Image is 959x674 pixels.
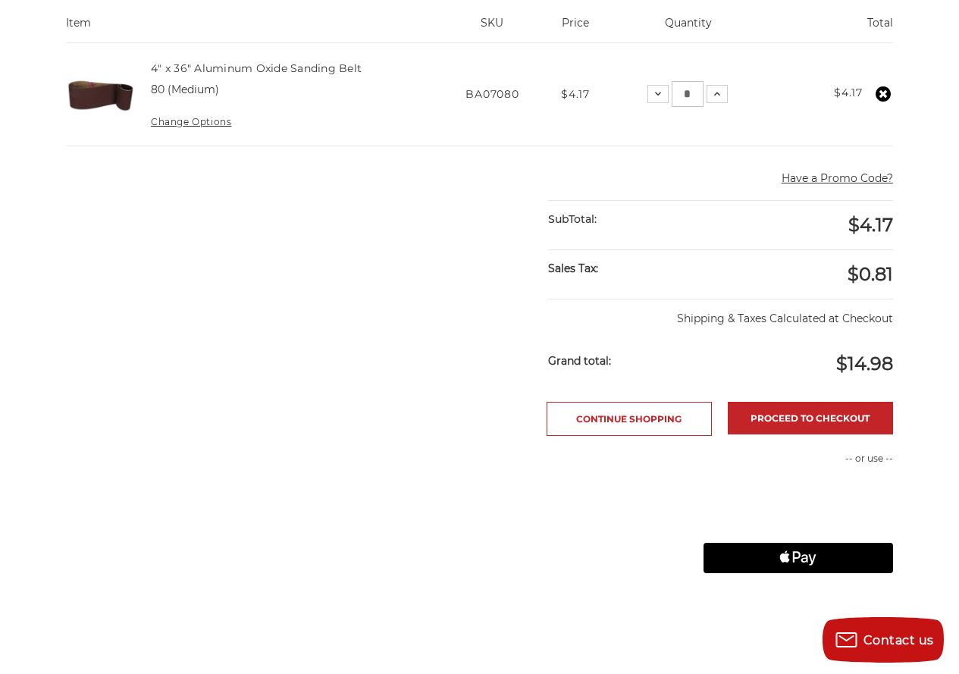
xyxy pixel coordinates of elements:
span: BA07080 [465,87,519,101]
a: Change Options [151,116,231,127]
strong: Grand total: [548,354,611,368]
span: $4.17 [848,214,893,236]
button: Have a Promo Code? [782,171,893,187]
a: 4" x 36" Aluminum Oxide Sanding Belt [151,61,362,75]
iframe: PayPal-paylater [704,505,893,535]
dd: 80 (Medium) [151,82,219,98]
th: Quantity [604,15,773,42]
span: $4.17 [561,87,590,101]
img: 4" x 36" Aluminum Oxide Sanding Belt [66,60,135,129]
strong: $4.17 [834,86,863,99]
span: $14.98 [836,353,893,375]
p: Shipping & Taxes Calculated at Checkout [548,299,892,327]
div: SubTotal: [548,201,720,238]
strong: Sales Tax: [548,262,598,275]
input: 4" x 36" Aluminum Oxide Sanding Belt Quantity: [672,81,704,107]
button: Contact us [823,617,944,663]
a: Continue Shopping [547,402,712,436]
th: Total [773,15,893,42]
span: $0.81 [848,263,893,285]
a: Proceed to checkout [728,402,893,434]
th: SKU [438,15,547,42]
th: Item [66,15,438,42]
span: Contact us [863,633,934,647]
p: -- or use -- [704,452,893,466]
th: Price [547,15,605,42]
